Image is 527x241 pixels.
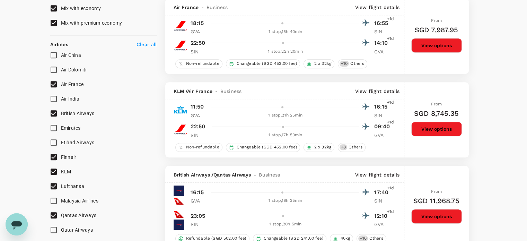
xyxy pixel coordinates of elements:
[387,35,394,42] span: +1d
[374,19,392,27] p: 16:55
[50,42,68,47] strong: Airlines
[61,52,81,58] span: Air China
[61,183,84,189] span: Lufthansa
[61,111,95,116] span: British Airways
[191,188,204,197] p: 16:15
[61,6,101,11] span: Mix with economy
[374,221,392,228] p: GVA
[174,209,184,220] img: QF
[61,169,71,174] span: KLM
[387,185,394,192] span: +1d
[374,48,392,55] p: GVA
[199,4,207,11] span: -
[234,144,300,150] span: Changeable (SGD 452.00 fee)
[251,171,259,178] span: -
[387,99,394,106] span: +1d
[387,208,394,215] span: +1d
[413,195,460,206] h6: SGD 11,968.75
[311,61,334,67] span: 2 x 32kg
[191,19,204,27] p: 18:15
[374,188,392,197] p: 17:40
[61,154,77,160] span: Finnair
[191,132,208,139] p: SIN
[174,103,187,117] img: KL
[374,122,392,131] p: 09:40
[61,81,84,87] span: Air France
[174,171,251,178] span: British Airways / Qantas Airways
[137,41,157,48] p: Clear all
[174,220,184,230] img: BA
[183,61,222,67] span: Non-refundable
[338,143,366,152] div: +8Others
[374,103,392,111] p: 16:15
[411,122,462,136] button: View options
[431,18,442,23] span: From
[191,28,208,35] p: GVA
[355,88,400,95] p: View flight details
[212,132,359,139] div: 1 stop , 17h 50min
[61,96,79,102] span: Air India
[340,61,349,67] span: + 10
[355,4,400,11] p: View flight details
[61,198,98,204] span: Malaysia Airlines
[340,144,347,150] span: + 8
[191,103,204,111] p: 11:50
[374,28,392,35] p: SIN
[191,221,208,228] p: SIN
[374,39,392,47] p: 14:10
[374,132,392,139] p: GVA
[61,67,87,72] span: Air Dolomiti
[346,144,365,150] span: Others
[207,4,228,11] span: Business
[191,212,205,220] p: 23:05
[191,197,208,204] p: GVA
[212,88,220,95] span: -
[212,112,359,119] div: 1 stop , 21h 25min
[387,119,394,126] span: +1d
[174,19,187,33] img: AF
[175,143,222,152] div: Non-refundable
[374,212,392,220] p: 12:10
[212,221,359,228] div: 1 stop , 20h 5min
[374,197,392,204] p: SIN
[61,227,93,233] span: Qatar Airways
[387,16,394,23] span: +1d
[191,112,208,119] p: GVA
[411,209,462,224] button: View options
[191,48,208,55] p: SIN
[212,28,359,35] div: 1 stop , 15h 40min
[174,38,187,52] img: AF
[191,39,205,47] p: 22:50
[174,186,184,196] img: BA
[61,20,122,26] span: Mix with premium-economy
[311,144,334,150] span: 2 x 32kg
[414,108,459,119] h6: SGD 8,745.35
[174,4,199,11] span: Air France
[415,24,458,35] h6: SGD 7,987.95
[191,122,205,131] p: 22:50
[374,112,392,119] p: SIN
[61,213,97,218] span: Qantas Airways
[220,88,241,95] span: Business
[355,171,400,178] p: View flight details
[212,48,359,55] div: 1 stop , 22h 20min
[61,140,95,145] span: Etihad Airways
[174,88,212,95] span: KLM / Air France
[226,143,300,152] div: Changeable (SGD 452.00 fee)
[431,102,442,106] span: From
[304,59,334,68] div: 2 x 32kg
[61,125,81,131] span: Emirates
[234,61,300,67] span: Changeable (SGD 452.00 fee)
[174,122,187,136] img: AF
[174,196,184,206] img: QF
[212,197,359,204] div: 1 stop , 18h 25min
[431,189,442,194] span: From
[226,59,300,68] div: Changeable (SGD 452.00 fee)
[411,38,462,53] button: View options
[348,61,367,67] span: Others
[183,144,222,150] span: Non-refundable
[338,59,367,68] div: +10Others
[259,171,280,178] span: Business
[175,59,222,68] div: Non-refundable
[6,213,28,235] iframe: Button to launch messaging window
